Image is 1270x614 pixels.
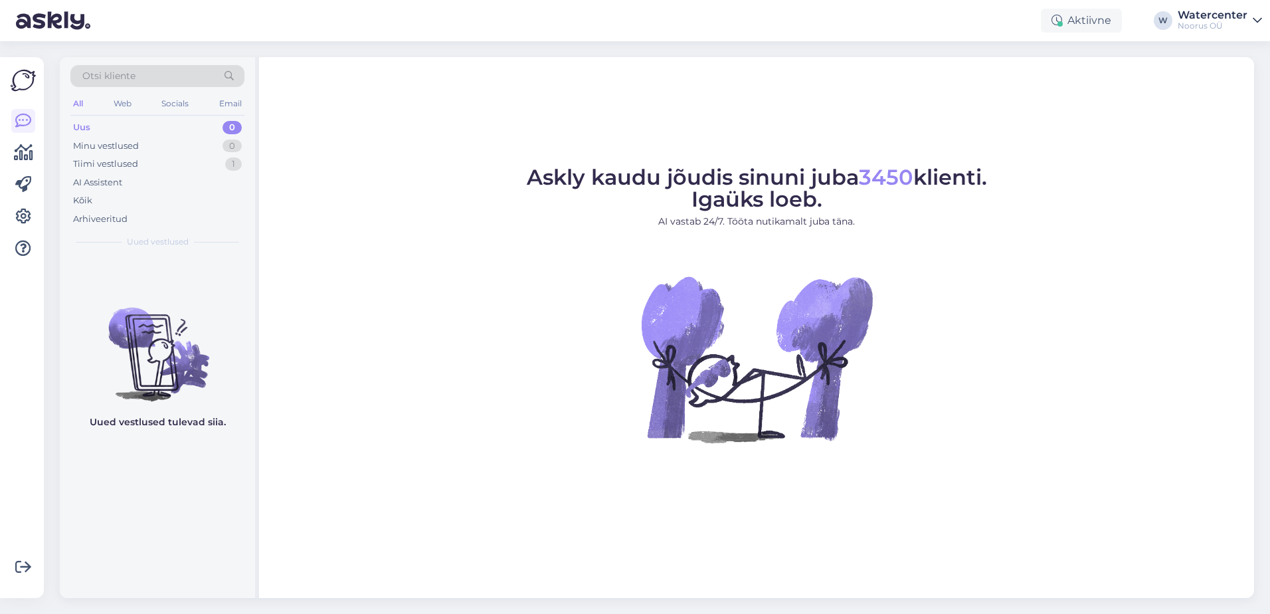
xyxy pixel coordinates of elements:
[60,284,255,403] img: No chats
[217,95,244,112] div: Email
[1178,21,1247,31] div: Noorus OÜ
[637,239,876,478] img: No Chat active
[1178,10,1262,31] a: WatercenterNoorus OÜ
[859,164,913,190] span: 3450
[527,164,987,212] span: Askly kaudu jõudis sinuni juba klienti. Igaüks loeb.
[159,95,191,112] div: Socials
[1154,11,1172,30] div: W
[225,157,242,171] div: 1
[82,69,136,83] span: Otsi kliente
[73,121,90,134] div: Uus
[1041,9,1122,33] div: Aktiivne
[223,140,242,153] div: 0
[223,121,242,134] div: 0
[73,157,138,171] div: Tiimi vestlused
[127,236,189,248] span: Uued vestlused
[111,95,134,112] div: Web
[70,95,86,112] div: All
[527,215,987,229] p: AI vastab 24/7. Tööta nutikamalt juba täna.
[1178,10,1247,21] div: Watercenter
[11,68,36,93] img: Askly Logo
[73,176,122,189] div: AI Assistent
[73,213,128,226] div: Arhiveeritud
[90,415,226,429] p: Uued vestlused tulevad siia.
[73,140,139,153] div: Minu vestlused
[73,194,92,207] div: Kõik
